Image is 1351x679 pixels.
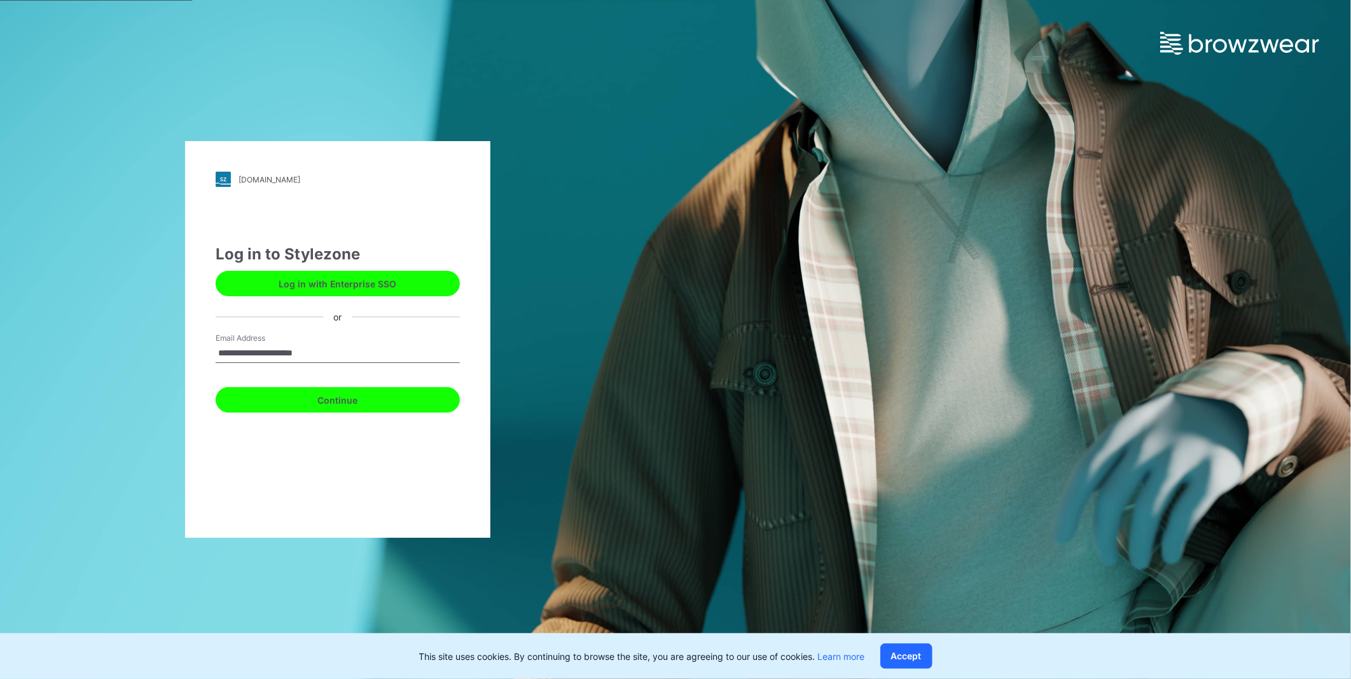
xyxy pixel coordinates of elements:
div: [DOMAIN_NAME] [239,175,300,184]
button: Log in with Enterprise SSO [216,271,460,296]
img: browzwear-logo.e42bd6dac1945053ebaf764b6aa21510.svg [1160,32,1319,55]
a: Learn more [818,651,865,662]
p: This site uses cookies. By continuing to browse the site, you are agreeing to our use of cookies. [419,650,865,663]
div: Log in to Stylezone [216,243,460,266]
img: stylezone-logo.562084cfcfab977791bfbf7441f1a819.svg [216,172,231,187]
a: [DOMAIN_NAME] [216,172,460,187]
button: Continue [216,387,460,413]
label: Email Address [216,333,305,344]
button: Accept [880,643,932,669]
div: or [324,310,352,324]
